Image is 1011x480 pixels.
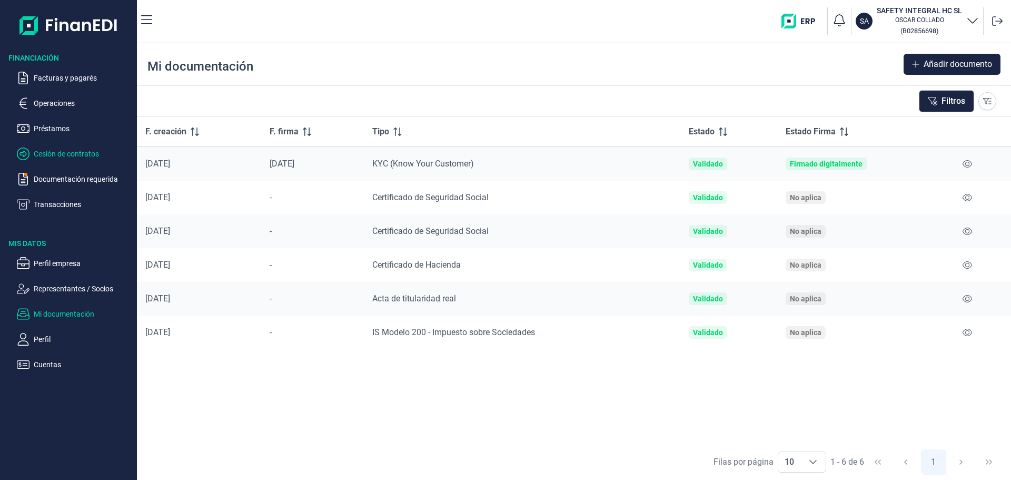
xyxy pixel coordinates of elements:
div: Filas por página [713,456,774,468]
button: Filtros [919,90,974,112]
p: Perfil empresa [34,257,133,270]
div: Validado [693,261,723,269]
span: F. creación [145,125,186,138]
button: Cuentas [17,358,133,371]
p: Mi documentación [34,308,133,320]
div: Validado [693,227,723,236]
div: Validado [693,295,723,303]
span: Acta de titularidad real [372,293,456,303]
p: Documentación requerida [34,173,133,185]
span: 10 [778,452,800,472]
div: No aplica [790,261,821,269]
button: SASAFETY INTEGRAL HC SLOSCAR COLLADO(B02856698) [856,5,979,37]
button: Transacciones [17,198,133,211]
div: No aplica [790,328,821,337]
div: Choose [800,452,826,472]
div: [DATE] [270,159,355,169]
div: Validado [693,193,723,202]
img: Logo de aplicación [19,8,118,42]
span: Añadir documento [924,58,992,71]
p: Cesión de contratos [34,148,133,160]
div: - [270,192,355,203]
p: SA [860,16,869,26]
p: Préstamos [34,122,133,135]
div: [DATE] [145,260,253,270]
button: Perfil [17,333,133,346]
p: Operaciones [34,97,133,110]
button: Perfil empresa [17,257,133,270]
small: Copiar cif [900,27,938,35]
div: Firmado digitalmente [790,160,863,168]
button: Facturas y pagarés [17,72,133,84]
span: 1 - 6 de 6 [830,458,864,466]
p: Facturas y pagarés [34,72,133,84]
div: - [270,327,355,338]
button: Operaciones [17,97,133,110]
span: F. firma [270,125,299,138]
div: No aplica [790,227,821,236]
p: Cuentas [34,358,133,371]
button: Cesión de contratos [17,148,133,160]
button: Añadir documento [904,54,1000,75]
div: [DATE] [145,159,253,169]
div: [DATE] [145,327,253,338]
span: KYC (Know Your Customer) [372,159,474,169]
div: [DATE] [145,192,253,203]
div: No aplica [790,193,821,202]
p: Transacciones [34,198,133,211]
div: Validado [693,160,723,168]
div: - [270,226,355,237]
button: Documentación requerida [17,173,133,185]
h3: SAFETY INTEGRAL HC SL [877,5,962,16]
p: Representantes / Socios [34,282,133,295]
button: Préstamos [17,122,133,135]
button: Page 1 [921,449,946,475]
div: Validado [693,328,723,337]
div: [DATE] [145,293,253,304]
button: Representantes / Socios [17,282,133,295]
span: Certificado de Seguridad Social [372,226,489,236]
img: erp [781,14,823,28]
p: OSCAR COLLADO [877,16,962,24]
button: Previous Page [893,449,918,475]
p: Perfil [34,333,133,346]
span: Estado [689,125,715,138]
button: First Page [865,449,890,475]
button: Next Page [948,449,974,475]
div: - [270,293,355,304]
span: Certificado de Hacienda [372,260,461,270]
span: Certificado de Seguridad Social [372,192,489,202]
span: IS Modelo 200 - Impuesto sobre Sociedades [372,327,535,337]
span: Estado Firma [786,125,836,138]
div: - [270,260,355,270]
button: Mi documentación [17,308,133,320]
button: Last Page [976,449,1002,475]
div: [DATE] [145,226,253,237]
span: Tipo [372,125,389,138]
div: No aplica [790,295,821,303]
div: Mi documentación [147,58,253,75]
